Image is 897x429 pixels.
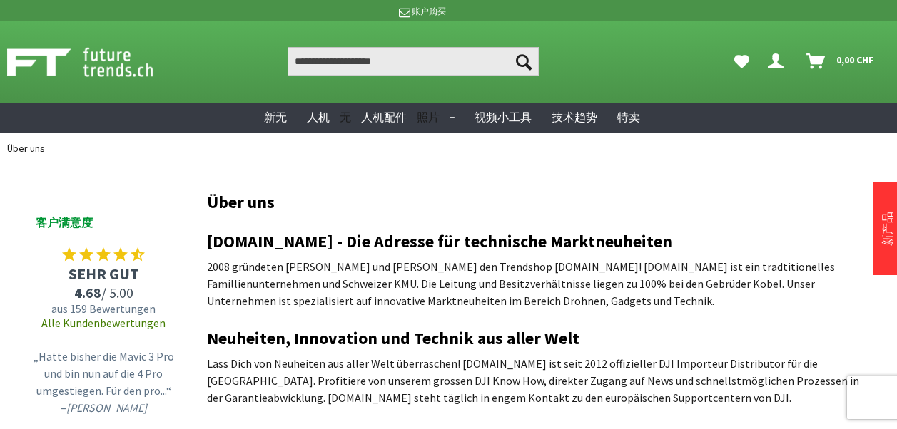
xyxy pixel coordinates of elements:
a: 购物篮 [801,47,881,76]
span: / 5.00 [29,284,178,301]
span: 0,00 CHF [836,48,874,71]
a: 无人机配件 [351,103,417,132]
img: 选购 Futuretrends - 进入主页 [7,44,185,80]
span: 4.68 [74,284,101,301]
a: 技术趋势 [542,103,607,132]
em: [PERSON_NAME] [66,400,147,415]
button: 搜索 [509,47,539,76]
a: 您的帐户 [762,47,795,76]
span: Über uns [7,142,45,155]
a: 无人 机 [297,103,340,132]
font: 无 照片 [254,110,650,124]
a: 新增功能 [254,103,297,132]
h2: Neuheiten, Innovation und Technik aus aller Welt [207,329,876,348]
span: aus 159 Bewertungen [29,301,178,316]
span: 人机 [307,110,330,124]
a: 销售 [607,103,650,132]
font: „Hatte bisher die Mavic 3 Pro und bin nun auf die 4 Pro umgestiegen. Für den pro...“ – [34,349,174,415]
span: SEHR GUT [29,264,178,284]
h1: Über uns [207,192,876,212]
a: 我的最爱 [727,47,756,76]
input: 产品、品牌、类别、EAN、货号...... [288,47,539,76]
p: 2008 gründeten [PERSON_NAME] und [PERSON_NAME] den Trendshop [DOMAIN_NAME]! [DOMAIN_NAME] ist ein... [207,258,876,309]
span: 新无 [264,110,287,124]
span: 技术趋势 [552,110,597,124]
h2: [DOMAIN_NAME] - Die Adresse für technische Marktneuheiten [207,232,876,251]
p: Lass Dich von Neuheiten aus aller Welt überraschen! [DOMAIN_NAME] ist seit 2012 offizieller DJI I... [207,355,876,406]
a: 照片 + 视频 [440,103,465,132]
a: 产品 [465,103,542,132]
span: + [450,110,455,124]
a: Alle Kundenbewertungen [41,316,166,330]
span: 人机配件 [361,110,407,124]
span: 客户满意度 [36,213,171,239]
span: 特卖 [617,110,640,124]
span: 视频小工具 [475,110,532,124]
a: 新产品 [880,212,894,246]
